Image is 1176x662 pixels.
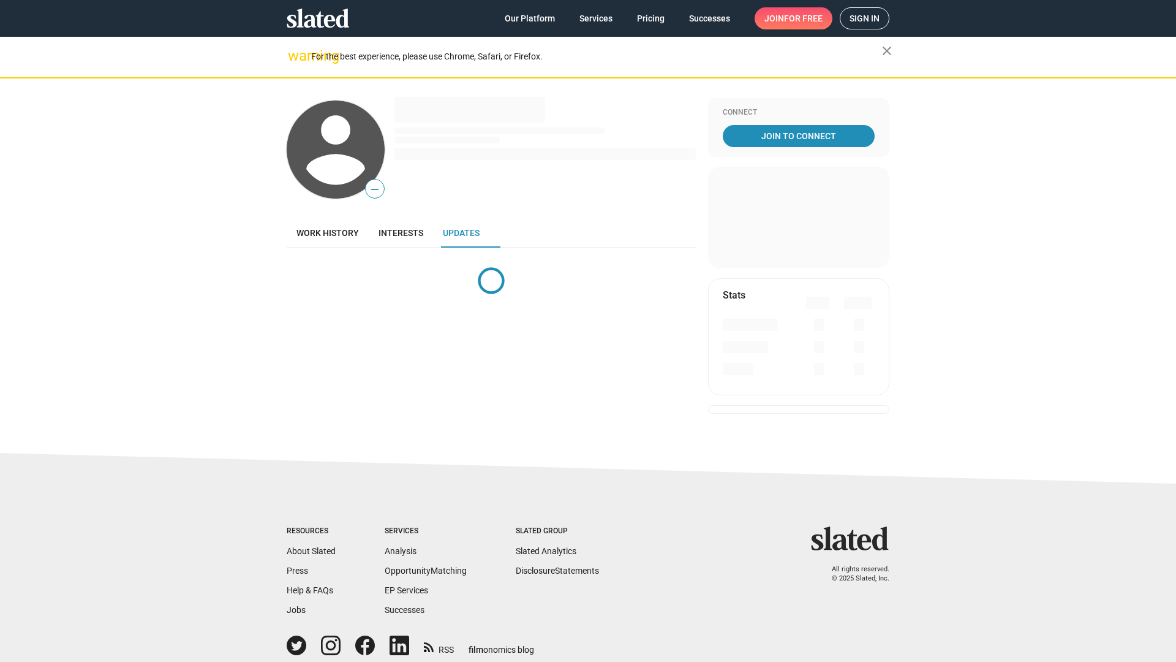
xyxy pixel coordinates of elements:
a: Services [570,7,622,29]
mat-icon: warning [288,48,303,63]
a: Interests [369,218,433,248]
div: For the best experience, please use Chrome, Safari, or Firefox. [311,48,882,65]
mat-icon: close [880,44,894,58]
span: film [469,645,483,655]
a: RSS [424,637,454,656]
a: Work history [287,218,369,248]
span: Work history [296,228,359,238]
span: Our Platform [505,7,555,29]
p: All rights reserved. © 2025 Slated, Inc. [819,565,889,583]
a: Successes [385,605,424,615]
a: Updates [433,218,489,248]
a: Help & FAQs [287,585,333,595]
a: Jobs [287,605,306,615]
a: Slated Analytics [516,546,576,556]
span: Services [579,7,612,29]
a: Join To Connect [723,125,875,147]
a: Analysis [385,546,417,556]
a: Our Platform [495,7,565,29]
span: Sign in [850,8,880,29]
a: OpportunityMatching [385,566,467,576]
a: About Slated [287,546,336,556]
a: EP Services [385,585,428,595]
a: filmonomics blog [469,634,534,656]
mat-card-title: Stats [723,289,745,302]
span: Successes [689,7,730,29]
span: for free [784,7,823,29]
span: Join To Connect [725,125,872,147]
div: Connect [723,108,875,118]
span: Interests [379,228,423,238]
span: — [366,181,384,197]
a: Successes [679,7,740,29]
div: Slated Group [516,527,599,536]
div: Services [385,527,467,536]
a: Joinfor free [755,7,832,29]
a: Sign in [840,7,889,29]
span: Pricing [637,7,665,29]
div: Resources [287,527,336,536]
a: Pricing [627,7,674,29]
a: DisclosureStatements [516,566,599,576]
span: Updates [443,228,480,238]
a: Press [287,566,308,576]
span: Join [764,7,823,29]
